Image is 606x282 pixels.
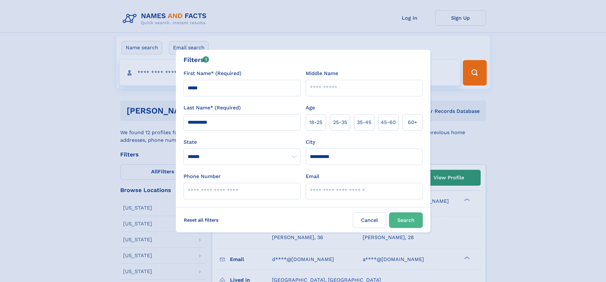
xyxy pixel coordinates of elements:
label: Phone Number [184,173,221,180]
span: 60+ [408,119,417,126]
div: Filters [184,55,209,65]
label: Email [306,173,319,180]
label: Middle Name [306,70,338,77]
button: Search [389,212,423,228]
span: 25‑35 [333,119,347,126]
span: 45‑60 [381,119,396,126]
label: State [184,138,301,146]
label: City [306,138,315,146]
span: 18‑25 [309,119,322,126]
label: Reset all filters [180,212,223,228]
label: Age [306,104,315,112]
span: 35‑45 [357,119,371,126]
label: Last Name* (Required) [184,104,241,112]
label: Cancel [353,212,387,228]
label: First Name* (Required) [184,70,241,77]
